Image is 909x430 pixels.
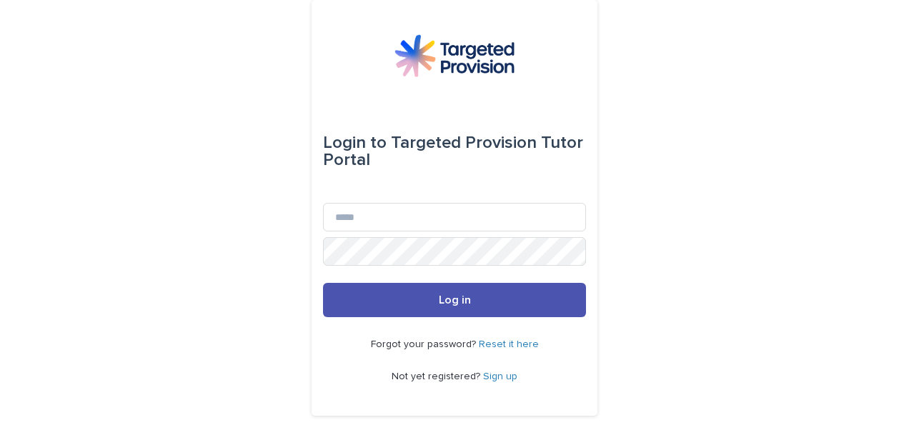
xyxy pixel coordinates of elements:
span: Forgot your password? [371,339,479,349]
button: Log in [323,283,586,317]
a: Sign up [483,371,517,381]
span: Not yet registered? [392,371,483,381]
img: M5nRWzHhSzIhMunXDL62 [394,34,515,77]
span: Login to [323,134,387,151]
div: Targeted Provision Tutor Portal [323,123,586,180]
a: Reset it here [479,339,539,349]
span: Log in [439,294,471,306]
